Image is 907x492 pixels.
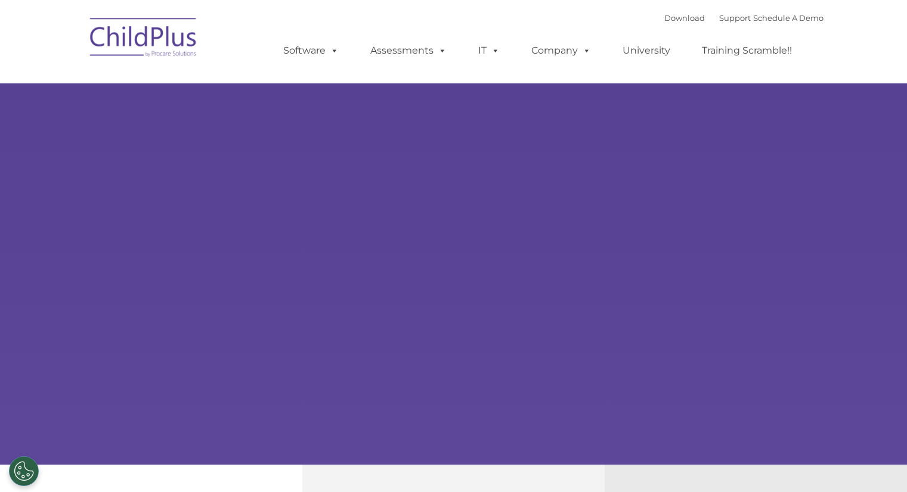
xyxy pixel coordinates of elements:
a: Support [719,13,751,23]
a: Assessments [358,39,459,63]
a: University [611,39,682,63]
a: Schedule A Demo [753,13,824,23]
a: Software [271,39,351,63]
button: Cookies Settings [9,456,39,486]
a: Company [519,39,603,63]
a: Training Scramble!! [690,39,804,63]
font: | [664,13,824,23]
a: Download [664,13,705,23]
img: ChildPlus by Procare Solutions [84,10,203,69]
a: IT [466,39,512,63]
